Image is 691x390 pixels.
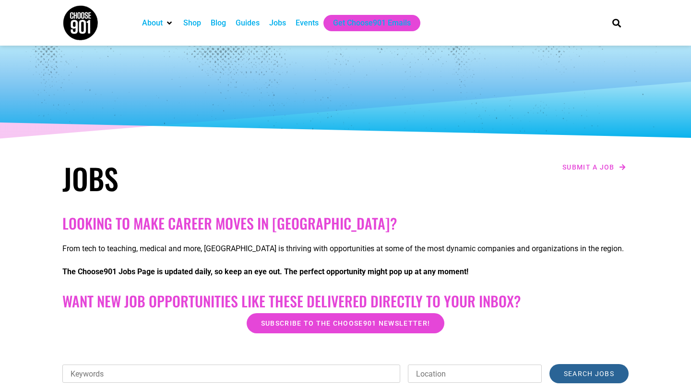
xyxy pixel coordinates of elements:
[142,17,163,29] a: About
[333,17,411,29] a: Get Choose901 Emails
[62,365,400,383] input: Keywords
[562,164,615,171] span: Submit a job
[62,161,341,195] h1: Jobs
[62,215,629,232] h2: Looking to make career moves in [GEOGRAPHIC_DATA]?
[137,15,179,31] div: About
[269,17,286,29] a: Jobs
[560,161,629,173] a: Submit a job
[62,292,629,310] h2: Want New Job Opportunities like these Delivered Directly to your Inbox?
[261,320,430,327] span: Subscribe to the Choose901 newsletter!
[62,243,629,255] p: From tech to teaching, medical and more, [GEOGRAPHIC_DATA] is thriving with opportunities at some...
[137,15,596,31] nav: Main nav
[609,15,625,31] div: Search
[408,365,542,383] input: Location
[183,17,201,29] a: Shop
[236,17,260,29] a: Guides
[247,313,444,333] a: Subscribe to the Choose901 newsletter!
[296,17,319,29] a: Events
[62,267,468,276] strong: The Choose901 Jobs Page is updated daily, so keep an eye out. The perfect opportunity might pop u...
[211,17,226,29] a: Blog
[549,364,629,383] input: Search Jobs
